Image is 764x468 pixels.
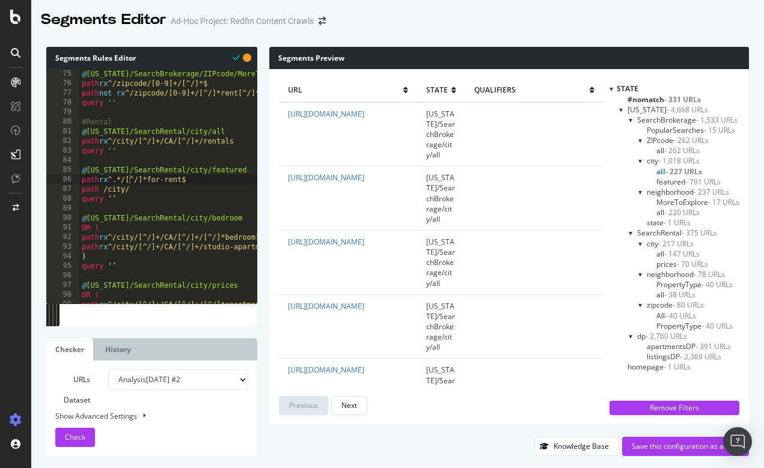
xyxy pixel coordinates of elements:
[46,338,93,360] a: Checker
[664,290,695,300] span: - 38 URLs
[46,175,79,184] div: 86
[647,351,721,362] span: Click to filter State on california/dp/listingsDP
[46,108,79,117] div: 79
[673,300,704,310] span: - 80 URLs
[319,17,326,25] div: arrow-right-arrow-left
[696,115,738,125] span: - 1,533 URLs
[46,184,79,194] div: 87
[46,117,79,127] div: 80
[647,341,731,351] span: Click to filter State on california/dp/apartmentsDP
[647,187,729,197] span: Click to filter State on california/SearchBrokerage/neighborhood and its children
[694,269,725,279] span: - 78 URLs
[656,321,733,331] span: Click to filter State on california/SearchRental/zipcode/PropertyType
[637,228,717,238] span: Click to filter State on california/SearchRental and its children
[46,213,79,223] div: 90
[665,311,696,321] span: - 40 URLs
[426,85,451,95] span: State
[667,105,708,115] span: - 4,668 URLs
[704,125,735,135] span: - 15 URLs
[647,239,694,249] span: Click to filter State on california/SearchRental/city and its children
[288,237,364,247] a: [URL][DOMAIN_NAME]
[426,365,455,416] span: [US_STATE]/SearchBrokerage/city/all
[46,156,79,165] div: 84
[664,94,701,105] span: - 331 URLs
[647,269,725,279] span: Click to filter State on california/SearchRental/neighborhood and its children
[656,311,696,321] span: Click to filter State on california/SearchRental/zipcode/All
[637,331,687,341] span: Click to filter State on california/dp and its children
[680,351,721,362] span: - 2,369 URLs
[534,437,619,456] button: Knowledge Base
[656,145,700,156] span: Click to filter State on california/SearchBrokerage/ZIPcode/all
[646,331,687,341] span: - 2,760 URLs
[664,217,691,228] span: - 1 URLs
[628,105,708,115] span: Click to filter State on california and its children
[664,145,700,156] span: - 262 URLs
[647,300,704,310] span: Click to filter State on california/SearchRental/zipcode and its children
[46,261,79,271] div: 95
[46,127,79,136] div: 81
[656,259,708,269] span: Click to filter State on california/SearchRental/city/prices
[656,290,695,300] span: Click to filter State on california/SearchRental/neighborhood/all
[46,369,99,410] label: URLs Dataset
[617,84,638,94] span: State
[554,441,609,451] div: Knowledge Base
[632,441,739,451] div: Save this configuration as active
[426,109,455,160] span: [US_STATE]/SearchBrokerage/city/all
[289,400,318,410] div: Previous
[708,197,739,207] span: - 17 URLs
[664,249,700,259] span: - 147 URLs
[288,172,364,183] a: [URL][DOMAIN_NAME]
[617,403,732,413] div: Remove Filters
[426,172,455,224] span: [US_STATE]/SearchBrokerage/city/all
[647,156,700,166] span: Click to filter State on california/SearchBrokerage/city and its children
[331,396,367,415] button: Next
[341,400,357,410] div: Next
[647,125,735,135] span: Click to filter State on california/SearchBrokerage/PopularSearches
[426,237,455,288] span: [US_STATE]/SearchBrokerage/city/all
[656,249,700,259] span: Click to filter State on california/SearchRental/city/all
[269,47,749,69] div: Segments Preview
[288,85,404,95] span: url
[656,166,702,177] span: Click to filter State on california/SearchBrokerage/city/all
[46,136,79,146] div: 82
[243,52,251,63] span: You have unsaved modifications
[656,197,739,207] span: Click to filter State on california/SearchBrokerage/neighborhood/MoreToExplore
[46,252,79,261] div: 94
[46,242,79,252] div: 93
[233,52,240,63] span: Syntax is valid
[534,441,619,451] a: Knowledge Base
[622,437,749,456] button: Save this configuration as active
[664,362,691,372] span: - 1 URLs
[656,279,733,290] span: Click to filter State on california/SearchRental/neighborhood/PropertyType
[46,204,79,213] div: 89
[673,135,709,145] span: - 262 URLs
[46,223,79,232] div: 91
[694,187,729,197] span: - 237 URLs
[628,94,701,105] span: Click to filter State on #nomatch
[288,365,364,375] a: [URL][DOMAIN_NAME]
[610,401,739,415] button: Remove Filters
[647,217,691,228] span: Click to filter State on california/SearchBrokerage/state
[46,165,79,175] div: 85
[55,428,95,447] button: Check
[46,271,79,281] div: 96
[665,166,702,177] span: - 227 URLs
[46,290,79,300] div: 98
[701,279,733,290] span: - 40 URLs
[171,15,314,27] div: Ad-Hoc Project: Redfin Content Crawls
[46,300,79,309] div: 99
[656,177,721,187] span: Click to filter State on california/SearchBrokerage/city/featured
[46,98,79,108] div: 78
[474,85,590,95] span: qualifiers
[647,135,709,145] span: Click to filter State on california/SearchBrokerage/ZIPcode and its children
[656,207,700,217] span: Click to filter State on california/SearchBrokerage/neighborhood/all
[288,301,364,311] a: [URL][DOMAIN_NAME]
[46,281,79,290] div: 97
[701,321,733,331] span: - 40 URLs
[46,47,257,69] div: Segments Rules Editor
[677,259,708,269] span: - 70 URLs
[46,146,79,156] div: 83
[288,109,364,119] a: [URL][DOMAIN_NAME]
[637,115,738,125] span: Click to filter State on california/SearchBrokerage and its children
[628,362,691,372] span: Click to filter State on homepage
